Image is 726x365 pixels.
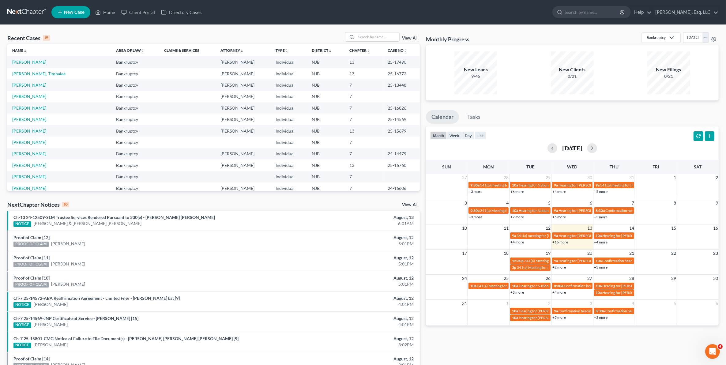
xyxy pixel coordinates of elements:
[344,91,383,102] td: 7
[13,255,50,260] a: Proof of Claim [11]
[519,309,566,313] span: Hearing for [PERSON_NAME]
[562,145,582,151] h2: [DATE]
[216,79,270,91] td: [PERSON_NAME]
[545,224,551,232] span: 12
[51,261,85,267] a: [PERSON_NAME]
[715,174,719,181] span: 2
[713,224,719,232] span: 16
[307,182,344,194] td: NJB
[694,164,702,169] span: Sat
[12,128,46,134] a: [PERSON_NAME]
[7,34,50,42] div: Recent Cases
[383,102,420,114] td: 25-16826
[13,221,31,227] div: NOTICE
[12,163,46,168] a: [PERSON_NAME]
[503,250,509,257] span: 18
[559,258,606,263] span: Hearing for [PERSON_NAME]
[344,102,383,114] td: 7
[462,110,486,124] a: Tasks
[284,356,414,362] div: August, 12
[344,137,383,148] td: 7
[271,56,307,68] td: Individual
[430,131,447,140] button: month
[34,342,68,348] a: [PERSON_NAME]
[62,202,69,207] div: 10
[159,44,216,56] th: Claims & Services
[111,56,159,68] td: Bankruptcy
[594,240,608,244] a: +4 more
[51,281,85,287] a: [PERSON_NAME]
[13,302,31,308] div: NOTICE
[284,301,414,307] div: 4:01PM
[307,56,344,68] td: NJB
[552,215,566,219] a: +5 more
[464,199,468,207] span: 3
[545,275,551,282] span: 26
[216,148,270,160] td: [PERSON_NAME]
[383,182,420,194] td: 24-16606
[610,164,619,169] span: Thu
[13,215,215,220] a: Ch-13 24-12509-SLM Trustee Services Rendered Pursuant to 330(e) - [PERSON_NAME] [PERSON_NAME]
[594,215,608,219] a: +3 more
[307,91,344,102] td: NJB
[284,241,414,247] div: 5:01PM
[284,255,414,261] div: August, 12
[587,174,593,181] span: 30
[713,275,719,282] span: 30
[596,183,600,187] span: 9a
[271,114,307,125] td: Individual
[307,171,344,182] td: NJB
[554,183,558,187] span: 9a
[461,275,468,282] span: 24
[111,171,159,182] td: Bankruptcy
[545,250,551,257] span: 19
[426,36,469,43] h3: Monthly Progress
[512,233,516,238] span: 9a
[216,182,270,194] td: [PERSON_NAME]
[596,309,605,313] span: 8:30a
[713,250,719,257] span: 23
[284,261,414,267] div: 5:01PM
[469,189,482,194] a: +3 more
[271,148,307,160] td: Individual
[216,91,270,102] td: [PERSON_NAME]
[552,240,568,244] a: +16 more
[356,32,399,41] input: Search by name...
[284,235,414,241] div: August, 12
[284,342,414,348] div: 3:02PM
[271,182,307,194] td: Individual
[111,91,159,102] td: Bankruptcy
[271,160,307,171] td: Individual
[12,59,46,65] a: [PERSON_NAME]
[454,66,497,73] div: New Leads
[344,148,383,160] td: 7
[442,164,451,169] span: Sun
[12,82,46,88] a: [PERSON_NAME]
[554,284,563,288] span: 8:30a
[284,322,414,328] div: 4:01PM
[307,125,344,137] td: NJB
[13,343,31,348] div: NOTICE
[216,114,270,125] td: [PERSON_NAME]
[603,284,650,288] span: Hearing for [PERSON_NAME]
[506,300,509,307] span: 1
[596,258,602,263] span: 10a
[469,215,482,219] a: +3 more
[111,160,159,171] td: Bankruptcy
[512,183,518,187] span: 10a
[13,295,180,301] a: Ch-7 25-14572-ABA Reaffirmation Agreement - Limited Filer - [PERSON_NAME] Est [9]
[506,199,509,207] span: 4
[271,68,307,79] td: Individual
[344,171,383,182] td: 7
[705,344,720,359] iframe: Intercom live chat
[510,290,524,295] a: +3 more
[402,36,417,40] a: View All
[404,49,407,53] i: unfold_more
[141,49,145,53] i: unfold_more
[111,114,159,125] td: Bankruptcy
[388,48,407,53] a: Case Nounfold_more
[344,160,383,171] td: 13
[12,151,46,156] a: [PERSON_NAME]
[510,240,524,244] a: +4 more
[344,182,383,194] td: 7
